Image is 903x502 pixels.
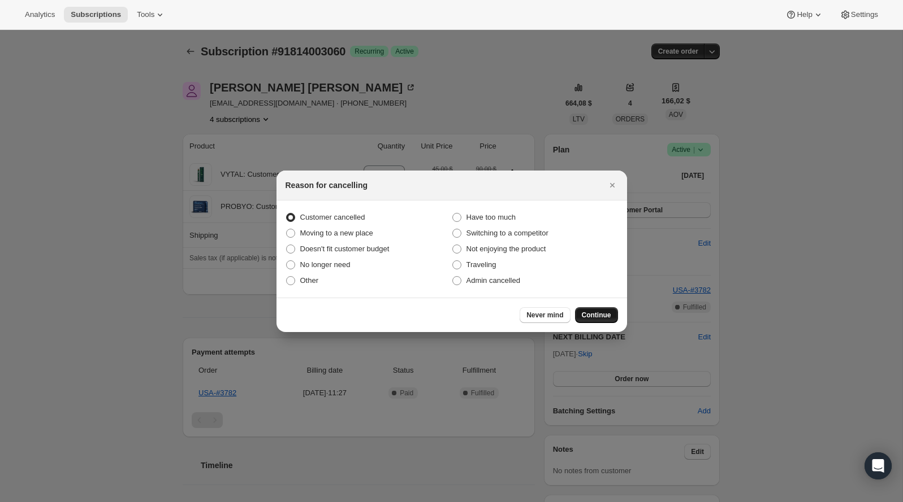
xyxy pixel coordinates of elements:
[520,307,570,323] button: Never mind
[466,245,546,253] span: Not enjoying the product
[25,10,55,19] span: Analytics
[779,7,830,23] button: Help
[865,452,892,479] div: Open Intercom Messenger
[300,276,319,285] span: Other
[466,276,520,285] span: Admin cancelled
[466,229,548,237] span: Switching to a competitor
[300,245,390,253] span: Doesn't fit customer budget
[797,10,812,19] span: Help
[137,10,154,19] span: Tools
[833,7,885,23] button: Settings
[526,311,563,320] span: Never mind
[466,213,516,221] span: Have too much
[300,260,351,269] span: No longer need
[851,10,878,19] span: Settings
[71,10,121,19] span: Subscriptions
[582,311,611,320] span: Continue
[130,7,172,23] button: Tools
[466,260,496,269] span: Traveling
[575,307,618,323] button: Continue
[300,229,373,237] span: Moving to a new place
[300,213,365,221] span: Customer cancelled
[64,7,128,23] button: Subscriptions
[18,7,62,23] button: Analytics
[604,177,620,193] button: Cerrar
[286,180,368,191] h2: Reason for cancelling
